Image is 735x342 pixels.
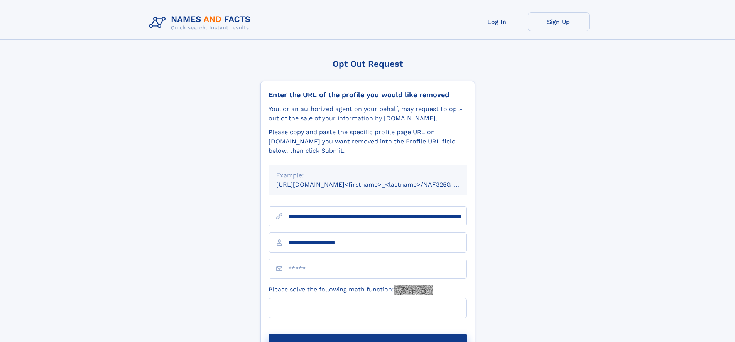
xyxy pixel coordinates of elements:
[269,285,433,295] label: Please solve the following math function:
[528,12,590,31] a: Sign Up
[269,128,467,155] div: Please copy and paste the specific profile page URL on [DOMAIN_NAME] you want removed into the Pr...
[269,91,467,99] div: Enter the URL of the profile you would like removed
[466,12,528,31] a: Log In
[276,181,482,188] small: [URL][DOMAIN_NAME]<firstname>_<lastname>/NAF325G-xxxxxxxx
[269,104,467,123] div: You, or an authorized agent on your behalf, may request to opt-out of the sale of your informatio...
[146,12,257,33] img: Logo Names and Facts
[260,59,475,69] div: Opt Out Request
[276,171,459,180] div: Example:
